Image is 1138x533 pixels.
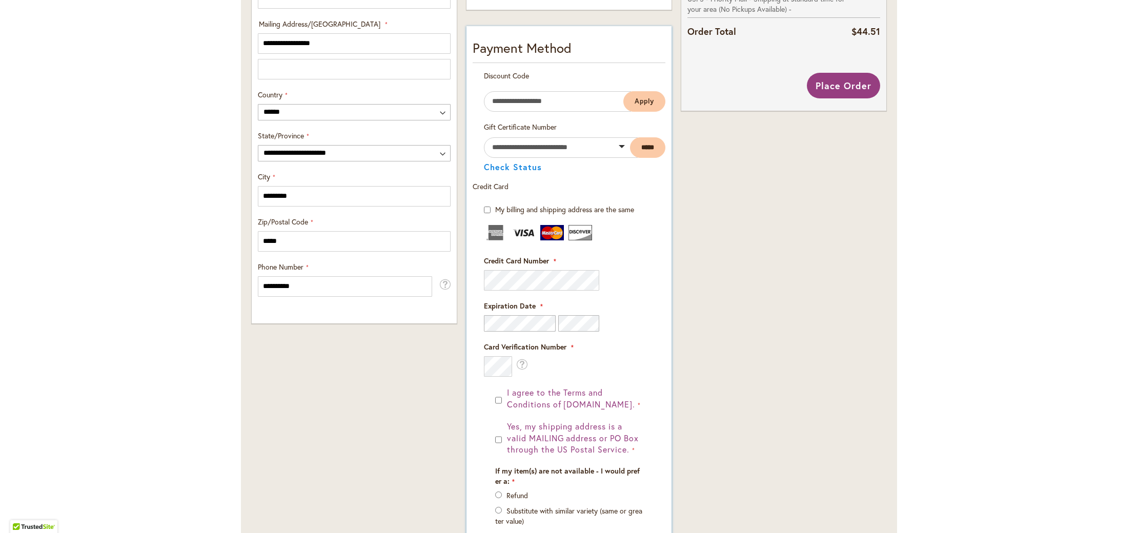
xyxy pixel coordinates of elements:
span: $44.51 [851,25,880,37]
span: I agree to the Terms and Conditions of [DOMAIN_NAME]. [507,387,635,409]
span: Expiration Date [484,301,536,311]
span: Country [258,90,282,99]
span: If my item(s) are not available - I would prefer a: [495,466,640,486]
div: Payment Method [473,38,665,63]
button: Apply [623,91,665,112]
label: Substitute with similar variety (same or greater value) [495,506,642,526]
span: Discount Code [484,71,529,80]
span: Zip/Postal Code [258,217,308,227]
span: Credit Card Number [484,256,549,265]
span: Phone Number [258,262,303,272]
img: American Express [484,225,507,240]
img: MasterCard [540,225,564,240]
span: Yes, my shipping address is a valid MAILING address or PO Box through the US Postal Service. [507,421,639,455]
span: Credit Card [473,181,509,191]
button: Check Status [484,163,542,171]
span: Apply [635,97,654,106]
span: My billing and shipping address are the same [495,204,634,214]
span: Gift Certificate Number [484,122,557,132]
span: City [258,172,270,181]
span: Place Order [816,79,871,92]
span: Card Verification Number [484,342,566,352]
img: Discover [568,225,592,240]
label: Refund [506,490,528,500]
iframe: Launch Accessibility Center [8,497,36,525]
span: Mailing Address/[GEOGRAPHIC_DATA] [259,19,380,29]
img: Visa [512,225,536,240]
button: Place Order [807,73,880,98]
strong: Order Total [687,24,736,38]
span: State/Province [258,131,304,140]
